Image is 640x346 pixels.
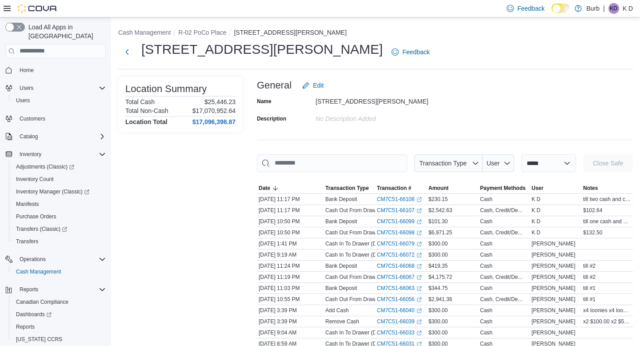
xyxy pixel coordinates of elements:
button: Operations [2,253,109,266]
button: Catalog [2,130,109,143]
a: Home [16,65,37,76]
span: [PERSON_NAME] [532,285,576,292]
button: Inventory [2,148,109,161]
svg: External link [416,197,422,202]
span: Reports [12,322,106,332]
button: Transaction Type [414,154,483,172]
button: Catalog [16,131,41,142]
span: Canadian Compliance [12,297,106,307]
span: Notes [583,185,598,192]
span: Cash Management [12,266,106,277]
a: CM7C51-66098External link [377,229,422,236]
div: Cash, Credit/De... [480,274,522,281]
a: CM7C51-66099External link [377,218,422,225]
a: CM7C51-66108External link [377,196,422,203]
svg: External link [416,208,422,213]
button: User [530,183,581,193]
div: [DATE] 11:19 PM [257,272,324,282]
label: Name [257,98,272,105]
span: Operations [20,256,46,263]
img: Cova [18,4,58,13]
button: Reports [16,284,42,295]
p: Cash Out From Drawer (Drawer 2) [325,274,407,281]
button: Operations [16,254,49,265]
span: $230.15 [428,196,448,203]
p: | [603,3,605,14]
span: Home [16,64,106,76]
span: x2 $100.00 x2 $50.00 [583,318,631,325]
svg: External link [416,308,422,314]
a: Cash Management [12,266,64,277]
svg: External link [416,330,422,336]
span: Inventory Manager (Classic) [16,188,89,195]
span: [PERSON_NAME] [532,318,576,325]
p: Cash Out From Drawer (Drawer 1) [325,296,407,303]
span: $101.30 [428,218,448,225]
button: Transfers [9,235,109,248]
span: x4 toonies x4 loonies [583,307,631,314]
span: Users [20,84,33,92]
button: Inventory Count [9,173,109,185]
span: till #1 [583,285,596,292]
svg: External link [416,319,422,325]
button: Purchase Orders [9,210,109,223]
p: Cash Out From Drawer (Drawer 2) [325,207,407,214]
a: CM7C51-66039External link [377,318,422,325]
span: User [532,185,544,192]
button: Inventory [16,149,45,160]
span: Transfers [12,236,106,247]
span: [US_STATE] CCRS [16,336,62,343]
span: Transfers (Classic) [12,224,106,234]
span: Customers [20,115,45,122]
div: [DATE] 10:50 PM [257,216,324,227]
span: Transaction # [377,185,411,192]
h4: $17,096,398.87 [192,118,236,125]
a: Feedback [388,43,433,61]
span: Transaction Type [419,160,467,167]
a: Adjustments (Classic) [12,161,78,172]
p: $25,446.23 [204,98,236,105]
span: till #2 [583,262,596,270]
div: [DATE] 1:41 PM [257,238,324,249]
span: $102.64 [583,207,602,214]
div: [DATE] 3:39 PM [257,305,324,316]
span: Canadian Compliance [16,298,68,306]
a: Transfers (Classic) [12,224,71,234]
a: Inventory Count [12,174,57,185]
span: Inventory Manager (Classic) [12,186,106,197]
div: Cash [480,196,492,203]
span: Users [16,97,30,104]
svg: External link [416,219,422,225]
button: Manifests [9,198,109,210]
span: [PERSON_NAME] [532,307,576,314]
a: [US_STATE] CCRS [12,334,66,345]
a: Canadian Compliance [12,297,72,307]
button: Next [118,43,136,61]
div: K D [608,3,619,14]
span: Customers [16,113,106,124]
p: Burb [586,3,600,14]
span: Reports [16,323,35,330]
a: CM7C51-66067External link [377,274,422,281]
div: No Description added [316,112,435,122]
button: Edit [299,76,327,94]
p: Bank Deposit [325,262,357,270]
p: K D [623,3,633,14]
svg: External link [416,230,422,236]
a: Users [12,95,33,106]
span: Users [12,95,106,106]
h1: [STREET_ADDRESS][PERSON_NAME] [141,40,383,58]
span: Date [259,185,270,192]
div: [DATE] 9:19 AM [257,249,324,260]
span: Catalog [16,131,106,142]
span: Transaction Type [325,185,369,192]
h4: Location Total [125,118,168,125]
span: $132.50 [583,229,602,236]
span: Close Safe [593,159,623,168]
span: till #2 [583,274,596,281]
button: Canadian Compliance [9,296,109,308]
span: Feedback [402,48,429,56]
a: Transfers [12,236,42,247]
span: [PERSON_NAME] [532,262,576,270]
span: $6,971.25 [428,229,452,236]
